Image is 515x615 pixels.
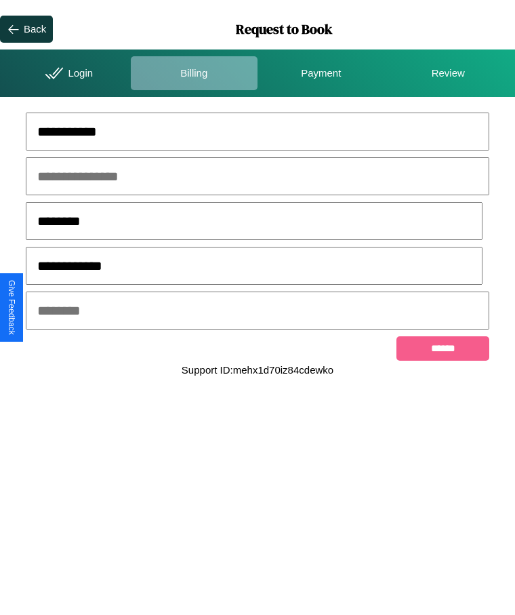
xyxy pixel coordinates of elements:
[385,56,512,90] div: Review
[7,280,16,335] div: Give Feedback
[257,56,385,90] div: Payment
[131,56,258,90] div: Billing
[53,20,515,39] h1: Request to Book
[3,56,131,90] div: Login
[24,23,46,35] div: Back
[182,361,333,379] p: Support ID: mehx1d70iz84cdewko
